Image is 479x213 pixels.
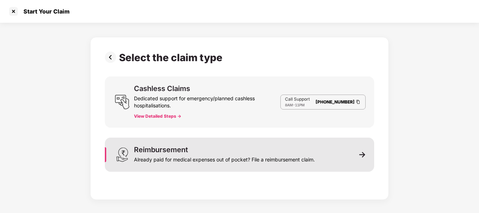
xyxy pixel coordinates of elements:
[359,151,366,158] img: svg+xml;base64,PHN2ZyB3aWR0aD0iMTEiIGhlaWdodD0iMTEiIHZpZXdCb3g9IjAgMCAxMSAxMSIgZmlsbD0ibm9uZSIgeG...
[285,102,310,108] div: -
[134,146,188,153] div: Reimbursement
[119,52,225,64] div: Select the claim type
[115,147,130,162] img: svg+xml;base64,PHN2ZyB3aWR0aD0iMjQiIGhlaWdodD0iMzEiIHZpZXdCb3g9IjAgMCAyNCAzMSIgZmlsbD0ibm9uZSIgeG...
[134,153,315,163] div: Already paid for medical expenses out of pocket? File a reimbursement claim.
[316,99,355,105] a: [PHONE_NUMBER]
[295,103,305,107] span: 11PM
[134,85,190,92] div: Cashless Claims
[134,92,280,109] div: Dedicated support for emergency/planned cashless hospitalisations.
[285,96,310,102] p: Call Support
[115,95,130,110] img: svg+xml;base64,PHN2ZyB3aWR0aD0iMjQiIGhlaWdodD0iMjUiIHZpZXdCb3g9IjAgMCAyNCAyNSIgZmlsbD0ibm9uZSIgeG...
[19,8,70,15] div: Start Your Claim
[285,103,293,107] span: 8AM
[355,99,361,105] img: Clipboard Icon
[105,52,119,63] img: svg+xml;base64,PHN2ZyBpZD0iUHJldi0zMngzMiIgeG1sbnM9Imh0dHA6Ly93d3cudzMub3JnLzIwMDAvc3ZnIiB3aWR0aD...
[134,113,181,119] button: View Detailed Steps ->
